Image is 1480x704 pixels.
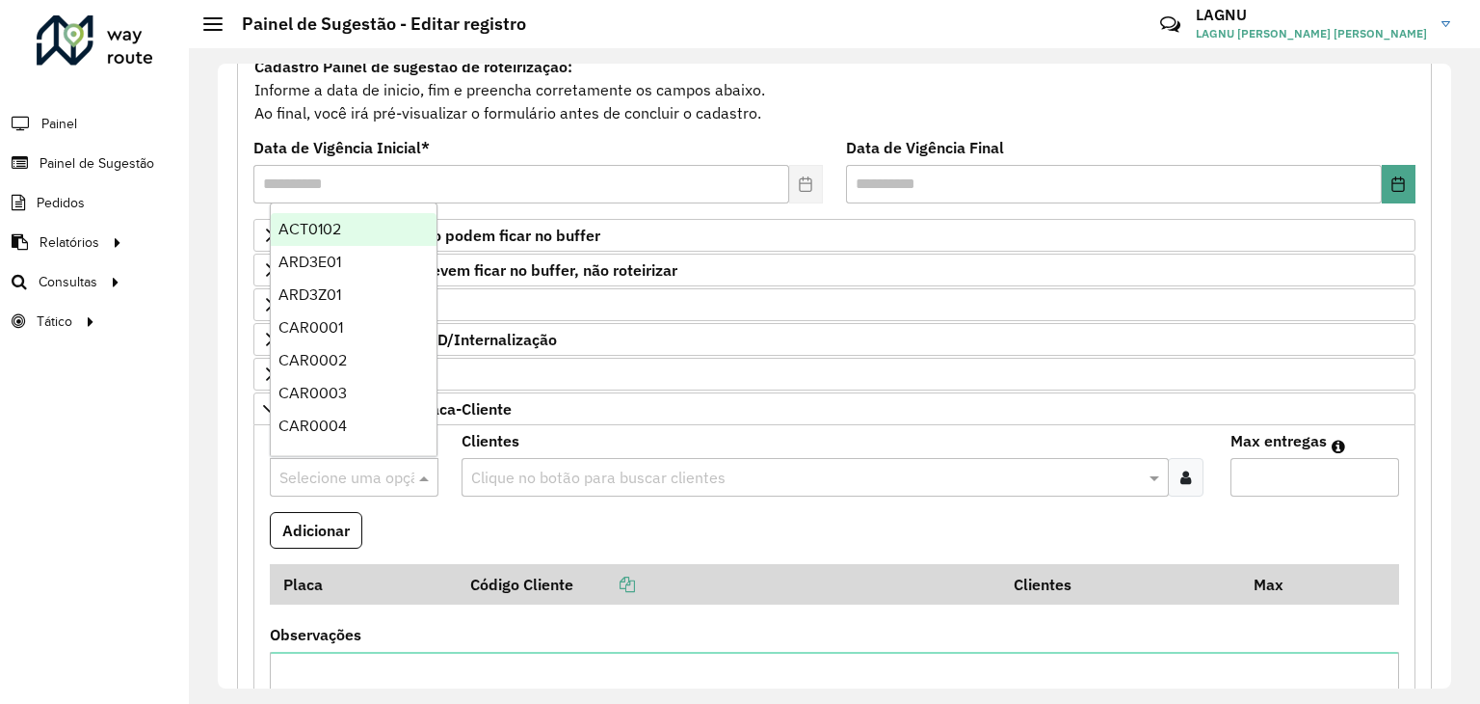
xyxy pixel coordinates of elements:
strong: Cadastro Painel de sugestão de roteirização: [254,57,572,76]
span: Tático [37,311,72,332]
th: Placa [270,564,457,605]
label: Data de Vigência Inicial [253,136,430,159]
span: CAR0003 [278,385,347,401]
div: Informe a data de inicio, fim e preencha corretamente os campos abaixo. Ao final, você irá pré-vi... [253,54,1415,125]
a: Cliente para Recarga [253,288,1415,321]
a: Cliente para Multi-CDD/Internalização [253,323,1415,356]
a: Copiar [573,575,635,594]
a: Cliente Retira [253,358,1415,391]
span: Consultas [39,272,97,292]
label: Observações [270,623,361,646]
span: Painel de Sugestão [40,153,154,174]
span: ARD3Z01 [278,286,341,303]
label: Data de Vigência Final [846,136,1004,159]
span: ARD3E01 [278,254,341,270]
span: CAR0001 [278,319,343,336]
label: Max entregas [1230,429,1327,452]
span: CAR0004 [278,418,347,434]
a: Priorizar Cliente - Não podem ficar no buffer [253,219,1415,252]
a: Contato Rápido [1150,4,1191,45]
span: LAGNU [PERSON_NAME] [PERSON_NAME] [1196,25,1427,42]
th: Clientes [1001,564,1241,605]
span: Painel [41,114,77,134]
span: Priorizar Cliente - Não podem ficar no buffer [285,228,600,243]
button: Adicionar [270,512,362,549]
button: Choose Date [1382,165,1415,203]
label: Clientes [462,429,519,452]
a: Preservar Cliente - Devem ficar no buffer, não roteirizar [253,254,1415,286]
span: Relatórios [40,232,99,253]
ng-dropdown-panel: Options list [270,203,438,456]
span: Preservar Cliente - Devem ficar no buffer, não roteirizar [285,262,677,278]
h3: LAGNU [1196,6,1427,24]
span: CAR0002 [278,352,347,368]
h2: Painel de Sugestão - Editar registro [223,14,526,35]
th: Max [1240,564,1317,605]
th: Código Cliente [457,564,1000,605]
a: Mapas Sugeridos: Placa-Cliente [253,393,1415,425]
span: Pedidos [37,193,85,213]
span: ACT0102 [278,221,341,237]
em: Máximo de clientes que serão colocados na mesma rota com os clientes informados [1332,439,1345,454]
